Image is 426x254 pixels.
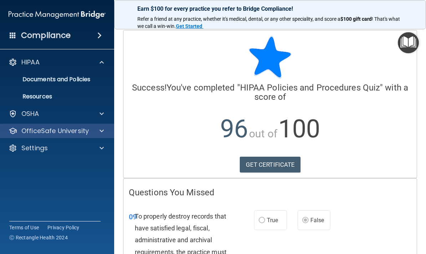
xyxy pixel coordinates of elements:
a: OfficeSafe University [9,127,104,135]
span: Success! [132,83,167,93]
img: PMB logo [9,8,106,22]
a: HIPAA [9,58,104,67]
p: OfficeSafe University [21,127,89,135]
span: ! That's what we call a win-win. [137,16,401,29]
input: False [302,218,309,223]
p: Earn $100 for every practice you refer to Bridge Compliance! [137,5,403,12]
p: Documents and Policies [5,76,102,83]
strong: Get Started [176,23,202,29]
h4: Compliance [21,30,71,40]
span: 09 [129,213,137,221]
button: Open Resource Center [398,32,419,53]
span: 100 [278,114,320,143]
img: blue-star-rounded.9d042014.png [249,36,291,79]
a: OSHA [9,109,104,118]
span: Refer a friend at any practice, whether it's medical, dental, or any other speciality, and score a [137,16,340,22]
a: GET CERTIFICATE [240,157,301,172]
span: 96 [220,114,248,143]
strong: $100 gift card [340,16,372,22]
p: Settings [21,144,48,152]
a: Privacy Policy [47,224,80,231]
span: Ⓒ Rectangle Health 2024 [9,234,68,241]
a: Get Started [176,23,203,29]
p: OSHA [21,109,39,118]
p: HIPAA [21,58,40,67]
span: HIPAA Policies and Procedures Quiz [240,83,380,93]
span: False [310,217,324,224]
span: out of [249,127,277,140]
a: Settings [9,144,104,152]
p: Resources [5,93,102,100]
h4: Questions You Missed [129,188,411,197]
input: True [259,218,265,223]
h4: You've completed " " with a score of [129,83,411,102]
a: Terms of Use [9,224,39,231]
span: True [267,217,278,224]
